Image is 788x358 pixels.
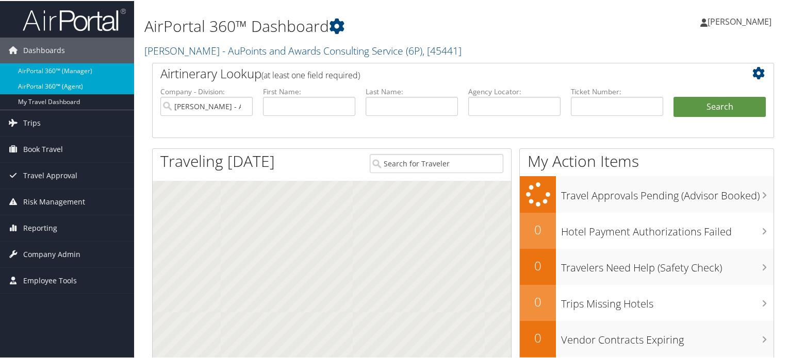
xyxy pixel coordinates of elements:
a: 0Trips Missing Hotels [520,284,774,320]
span: Risk Management [23,188,85,214]
label: Agency Locator: [468,86,561,96]
a: [PERSON_NAME] - AuPoints and Awards Consulting Service [144,43,462,57]
span: Employee Tools [23,267,77,293]
a: Travel Approvals Pending (Advisor Booked) [520,175,774,212]
h3: Vendor Contracts Expiring [561,327,774,346]
h2: 0 [520,292,556,310]
label: Ticket Number: [571,86,663,96]
img: airportal-logo.png [23,7,126,31]
span: Trips [23,109,41,135]
h2: Airtinerary Lookup [160,64,714,81]
span: (at least one field required) [261,69,360,80]
a: 0Hotel Payment Authorizations Failed [520,212,774,248]
span: , [ 45441 ] [422,43,462,57]
input: Search for Traveler [370,153,504,172]
a: [PERSON_NAME] [700,5,782,36]
span: Book Travel [23,135,63,161]
a: 0Travelers Need Help (Safety Check) [520,248,774,284]
h3: Travel Approvals Pending (Advisor Booked) [561,182,774,202]
a: 0Vendor Contracts Expiring [520,320,774,356]
h1: My Action Items [520,149,774,171]
h1: Traveling [DATE] [160,149,275,171]
span: Company Admin [23,241,80,266]
h2: 0 [520,220,556,237]
h2: 0 [520,256,556,274]
h1: AirPortal 360™ Dashboard [144,14,569,36]
label: First Name: [263,86,355,96]
h2: 0 [520,328,556,346]
span: Dashboards [23,37,65,62]
span: [PERSON_NAME] [708,15,771,26]
button: Search [674,96,766,116]
span: Travel Approval [23,162,77,187]
label: Company - Division: [160,86,253,96]
label: Last Name: [366,86,458,96]
h3: Trips Missing Hotels [561,291,774,310]
span: ( 6P ) [406,43,422,57]
h3: Hotel Payment Authorizations Failed [561,218,774,238]
h3: Travelers Need Help (Safety Check) [561,254,774,274]
span: Reporting [23,214,57,240]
